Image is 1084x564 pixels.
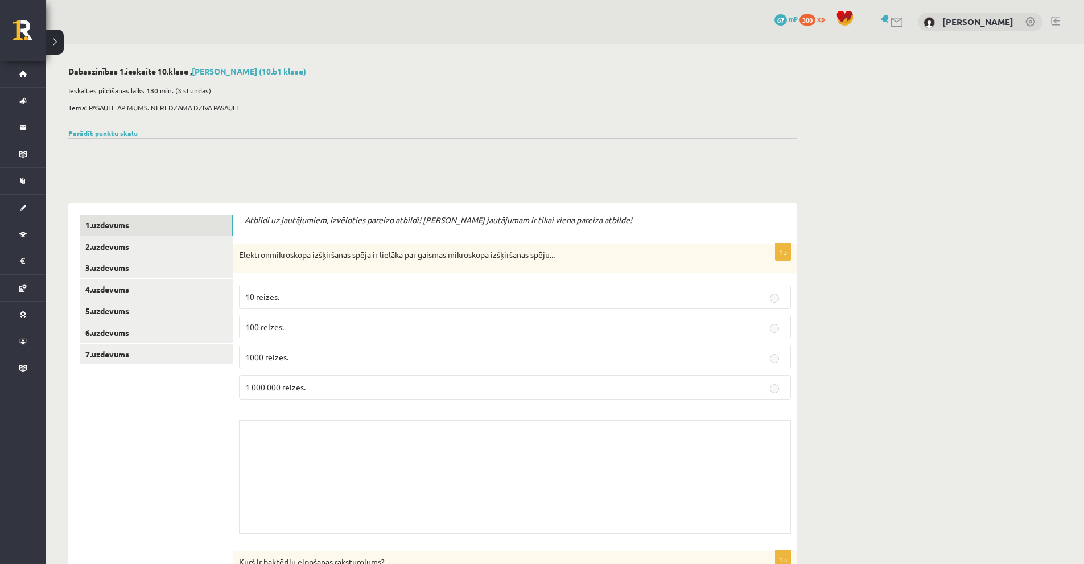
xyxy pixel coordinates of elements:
[774,14,787,26] span: 67
[245,215,632,225] em: Atbildi uz jautājumiem, izvēloties pareizo atbildi! [PERSON_NAME] jautājumam ir tikai viena parei...
[13,20,46,48] a: Rīgas 1. Tālmācības vidusskola
[774,14,798,23] a: 67 mP
[770,354,779,363] input: 1000 reizes.
[68,102,791,113] p: Tēma: PASAULE AP MUMS. NEREDZAMĀ DZĪVĀ PASAULE
[924,17,935,28] img: Stepans Grigorjevs
[770,294,779,303] input: 10 reizes.
[192,66,306,76] a: [PERSON_NAME] (10.b1 klase)
[770,384,779,393] input: 1 000 000 reizes.
[799,14,830,23] a: 300 xp
[239,249,734,261] p: Elektronmikroskopa izšķiršanas spēja ir lielāka par gaismas mikroskopa izšķiršanas spēju...
[817,14,825,23] span: xp
[789,14,798,23] span: mP
[68,129,138,138] a: Parādīt punktu skalu
[80,215,233,236] a: 1.uzdevums
[80,236,233,257] a: 2.uzdevums
[245,291,279,302] span: 10 reizes.
[80,344,233,365] a: 7.uzdevums
[80,300,233,322] a: 5.uzdevums
[245,382,306,392] span: 1 000 000 reizes.
[942,16,1013,27] a: [PERSON_NAME]
[68,85,791,96] p: Ieskaites pildīšanas laiks 180 min. (3 stundas)
[80,257,233,278] a: 3.uzdevums
[799,14,815,26] span: 300
[245,352,288,362] span: 1000 reizes.
[775,243,791,261] p: 1p
[770,324,779,333] input: 100 reizes.
[68,67,797,76] h2: Dabaszinības 1.ieskaite 10.klase ,
[80,322,233,343] a: 6.uzdevums
[80,279,233,300] a: 4.uzdevums
[245,322,284,332] span: 100 reizes.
